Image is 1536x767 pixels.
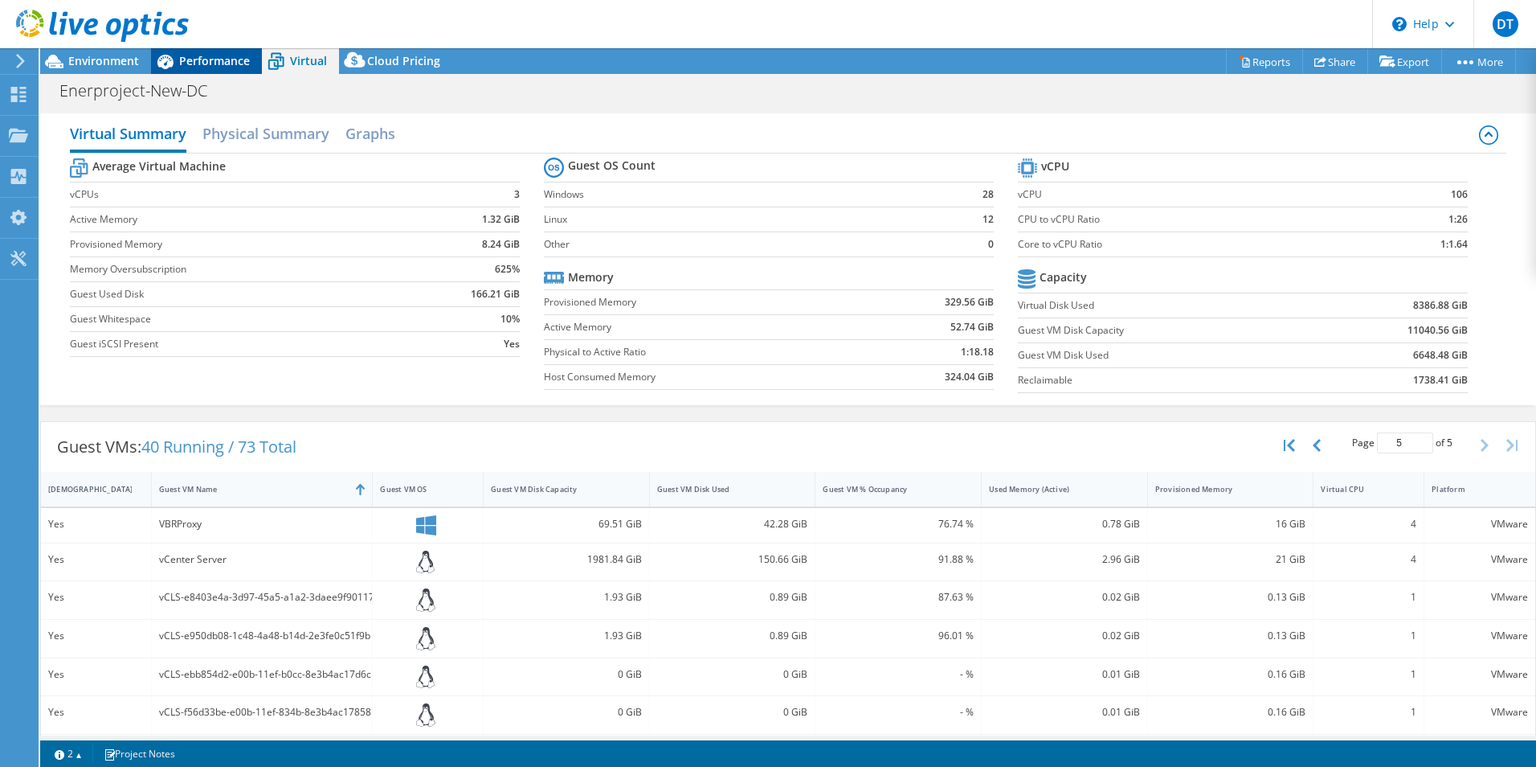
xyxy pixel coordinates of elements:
label: Host Consumed Memory [544,369,863,385]
div: 1 [1321,627,1416,645]
div: 91.88 % [823,551,974,568]
label: vCPUs [70,187,412,203]
div: Provisioned Memory [1155,484,1287,494]
span: Cloud Pricing [367,53,440,68]
div: Guest VM Disk Capacity [491,484,623,494]
b: Capacity [1040,269,1087,285]
div: Yes [48,703,144,721]
b: 11040.56 GiB [1407,322,1468,338]
a: Reports [1226,49,1303,74]
div: Guest VMs: [41,422,313,472]
div: [DEMOGRAPHIC_DATA] [48,484,125,494]
div: 0.01 GiB [989,703,1140,721]
div: vCenter Server [159,551,366,568]
div: VMware [1432,666,1528,683]
div: Yes [48,515,144,533]
h2: Graphs [345,117,395,150]
div: Yes [48,589,144,606]
span: 5 [1447,436,1452,449]
h1: Enerproject-New-DC [52,82,232,100]
div: VMware [1432,551,1528,568]
a: Project Notes [92,744,186,764]
label: Linux [544,211,953,228]
div: 1.93 GiB [491,589,642,606]
div: vCLS-e8403e4a-3d97-45a5-a1a2-3daee9f90117 [159,589,366,606]
h2: Virtual Summary [70,117,186,153]
div: 0.89 GiB [657,627,808,645]
div: 1981.84 GiB [491,551,642,568]
div: 0.16 GiB [1155,666,1306,683]
b: 8.24 GiB [482,236,520,252]
div: vCLS-ebb854d2-e00b-11ef-b0cc-8e3b4ac17d6c [159,666,366,683]
a: Share [1302,49,1368,74]
b: 10% [500,311,520,327]
label: Guest VM Disk Capacity [1018,322,1312,338]
div: 0 GiB [491,666,642,683]
b: 1:1.64 [1440,236,1468,252]
b: Yes [504,336,520,352]
input: jump to page [1377,433,1433,453]
div: 1.93 GiB [491,627,642,645]
div: 2.96 GiB [989,551,1140,568]
label: Guest Used Disk [70,286,412,302]
b: 1.32 GiB [482,211,520,228]
div: - % [823,666,974,683]
h2: Physical Summary [202,117,329,150]
div: Yes [48,666,144,683]
div: 1 [1321,703,1416,721]
b: 12 [982,211,994,228]
div: 4 [1321,551,1416,568]
b: Guest OS Count [568,158,656,174]
b: 625% [495,261,520,277]
b: 106 [1451,187,1468,203]
div: Yes [48,627,144,645]
div: VMware [1432,589,1528,606]
b: 6648.48 GiB [1413,347,1468,363]
div: 0 GiB [491,703,642,721]
div: 69.51 GiB [491,515,642,533]
label: Active Memory [70,211,412,228]
span: 40 Running / 73 Total [141,436,296,457]
label: Core to vCPU Ratio [1018,236,1365,252]
div: 0.13 GiB [1155,627,1306,645]
div: 1 [1321,589,1416,606]
b: 28 [982,187,994,203]
label: Guest VM Disk Used [1018,347,1312,363]
label: Other [544,236,953,252]
div: VMware [1432,703,1528,721]
div: Virtual CPU [1321,484,1397,494]
label: Windows [544,187,953,203]
b: Average Virtual Machine [92,158,226,174]
label: Memory Oversubscription [70,261,412,277]
div: 150.66 GiB [657,551,808,568]
b: 324.04 GiB [945,369,994,385]
div: 0.89 GiB [657,589,808,606]
b: 3 [514,187,520,203]
b: 329.56 GiB [945,294,994,310]
div: Guest VM OS [380,484,456,494]
div: 0.13 GiB [1155,589,1306,606]
div: 1 [1321,666,1416,683]
div: Guest VM % Occupancy [823,484,954,494]
div: 76.74 % [823,515,974,533]
div: 16 GiB [1155,515,1306,533]
div: Guest VM Disk Used [657,484,789,494]
div: - % [823,703,974,721]
label: Guest iSCSI Present [70,336,412,352]
div: Guest VM Name [159,484,346,494]
div: 0 GiB [657,666,808,683]
div: 0.01 GiB [989,666,1140,683]
b: Memory [568,269,614,285]
div: vCLS-f56d33be-e00b-11ef-834b-8e3b4ac17858 [159,703,366,721]
div: 0 GiB [657,703,808,721]
div: Used Memory (Active) [989,484,1121,494]
div: 0.16 GiB [1155,703,1306,721]
span: Page of [1352,433,1452,453]
label: Active Memory [544,319,863,335]
div: 0.02 GiB [989,627,1140,645]
label: vCPU [1018,187,1365,203]
div: Yes [48,551,144,568]
svg: \n [1392,17,1407,31]
div: vCLS-e950db08-1c48-4a48-b14d-2e3fe0c51f9b [159,627,366,645]
div: 42.28 GiB [657,515,808,533]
